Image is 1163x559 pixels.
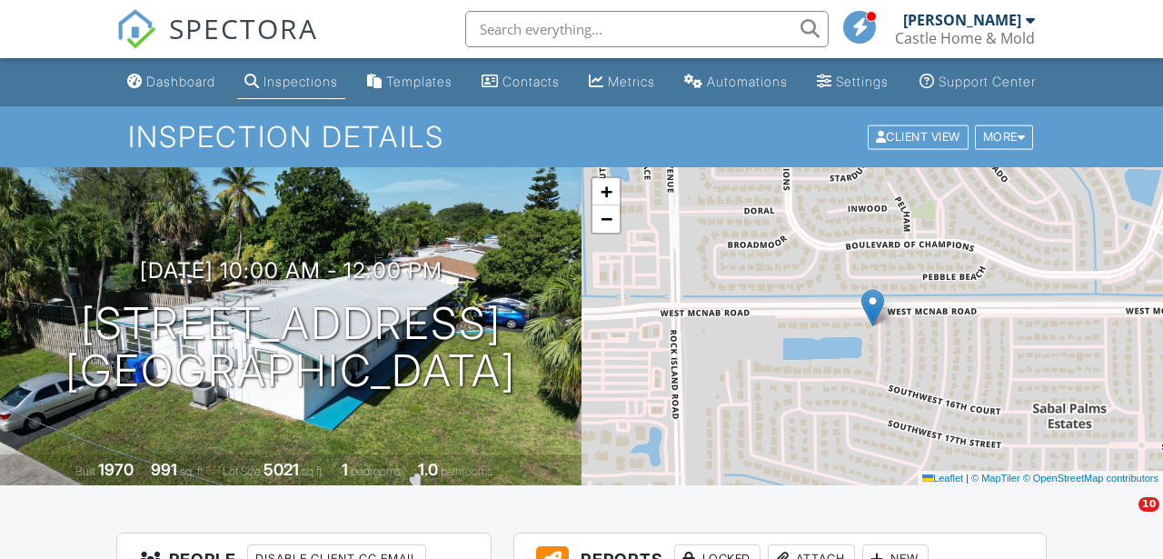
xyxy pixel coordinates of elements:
[601,207,612,230] span: −
[608,74,655,89] div: Metrics
[601,180,612,203] span: +
[868,125,969,149] div: Client View
[263,460,299,479] div: 5021
[116,25,318,63] a: SPECTORA
[128,121,1035,153] h1: Inspection Details
[65,300,516,396] h1: [STREET_ADDRESS] [GEOGRAPHIC_DATA]
[360,65,460,99] a: Templates
[146,74,215,89] div: Dashboard
[116,9,156,49] img: The Best Home Inspection Software - Spectora
[707,74,788,89] div: Automations
[866,129,973,143] a: Client View
[903,11,1021,29] div: [PERSON_NAME]
[140,258,442,283] h3: [DATE] 10:00 am - 12:00 pm
[302,464,324,478] span: sq.ft.
[169,9,318,47] span: SPECTORA
[386,74,452,89] div: Templates
[98,460,134,479] div: 1970
[971,473,1020,484] a: © MapTiler
[351,464,401,478] span: bedrooms
[836,74,889,89] div: Settings
[1101,497,1145,541] iframe: Intercom live chat
[922,473,963,484] a: Leaflet
[592,178,620,205] a: Zoom in
[502,74,560,89] div: Contacts
[465,11,829,47] input: Search everything...
[75,464,95,478] span: Built
[861,289,884,326] img: Marker
[180,464,205,478] span: sq. ft.
[237,65,345,99] a: Inspections
[342,460,348,479] div: 1
[474,65,567,99] a: Contacts
[581,65,662,99] a: Metrics
[592,205,620,233] a: Zoom out
[912,65,1043,99] a: Support Center
[1023,473,1158,484] a: © OpenStreetMap contributors
[263,74,338,89] div: Inspections
[151,460,177,479] div: 991
[966,473,969,484] span: |
[1138,497,1159,512] span: 10
[677,65,795,99] a: Automations (Basic)
[418,460,438,479] div: 1.0
[810,65,896,99] a: Settings
[223,464,261,478] span: Lot Size
[441,464,492,478] span: bathrooms
[975,125,1034,149] div: More
[895,29,1035,47] div: Castle Home & Mold
[120,65,223,99] a: Dashboard
[939,74,1036,89] div: Support Center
